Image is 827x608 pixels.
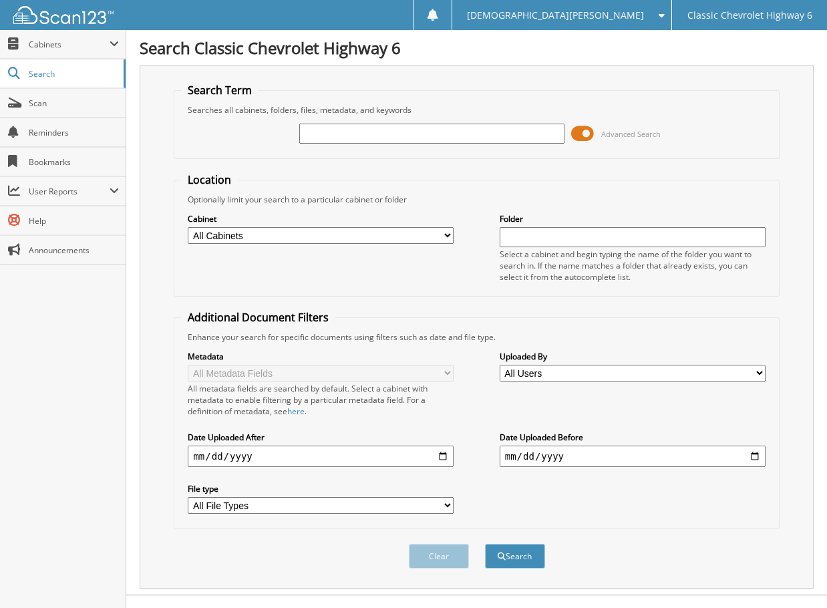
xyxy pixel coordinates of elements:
span: [DEMOGRAPHIC_DATA][PERSON_NAME] [467,11,644,19]
div: Select a cabinet and begin typing the name of the folder you want to search in. If the name match... [500,249,766,283]
legend: Additional Document Filters [181,310,335,325]
span: Scan [29,98,119,109]
div: All metadata fields are searched by default. Select a cabinet with metadata to enable filtering b... [188,383,454,417]
legend: Search Term [181,83,259,98]
div: Enhance your search for specific documents using filters such as date and file type. [181,331,772,343]
label: Metadata [188,351,454,362]
span: Advanced Search [601,129,661,139]
span: User Reports [29,186,110,197]
h1: Search Classic Chevrolet Highway 6 [140,37,814,59]
input: start [188,446,454,467]
span: Search [29,68,117,80]
span: Announcements [29,245,119,256]
span: Bookmarks [29,156,119,168]
button: Search [485,544,545,569]
div: Searches all cabinets, folders, files, metadata, and keywords [181,104,772,116]
label: Date Uploaded Before [500,432,766,443]
input: end [500,446,766,467]
label: Uploaded By [500,351,766,362]
label: Cabinet [188,213,454,224]
span: Help [29,215,119,226]
div: Optionally limit your search to a particular cabinet or folder [181,194,772,205]
label: Date Uploaded After [188,432,454,443]
img: scan123-logo-white.svg [13,6,114,24]
label: Folder [500,213,766,224]
a: here [287,406,305,417]
legend: Location [181,172,238,187]
label: File type [188,483,454,494]
span: Reminders [29,127,119,138]
span: Cabinets [29,39,110,50]
button: Clear [409,544,469,569]
span: Classic Chevrolet Highway 6 [687,11,812,19]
